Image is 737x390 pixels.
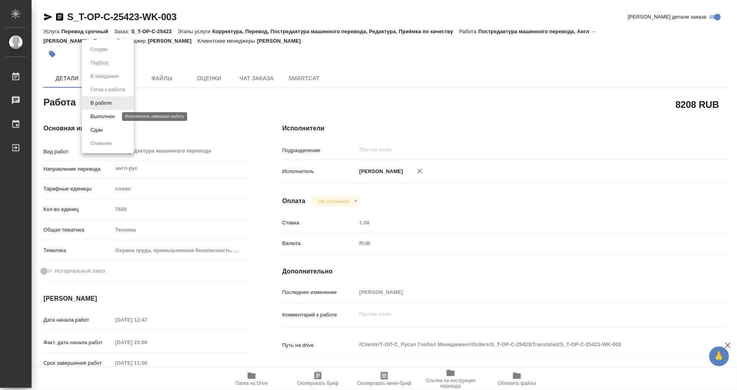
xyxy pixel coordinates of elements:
[88,99,114,107] button: В работе
[88,72,121,81] button: В ожидании
[88,58,111,67] button: Подбор
[88,126,105,134] button: Сдан
[88,85,128,94] button: Готов к работе
[88,139,114,148] button: Отменен
[88,45,110,54] button: Создан
[88,112,117,121] button: Выполнен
